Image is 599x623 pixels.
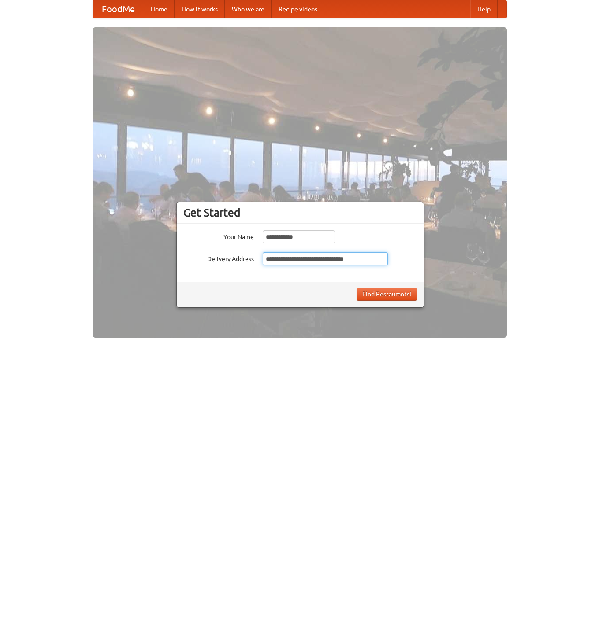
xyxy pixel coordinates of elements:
label: Delivery Address [183,252,254,263]
a: Recipe videos [272,0,324,18]
label: Your Name [183,230,254,241]
h3: Get Started [183,206,417,219]
a: FoodMe [93,0,144,18]
a: How it works [175,0,225,18]
a: Help [470,0,498,18]
a: Home [144,0,175,18]
button: Find Restaurants! [357,288,417,301]
a: Who we are [225,0,272,18]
